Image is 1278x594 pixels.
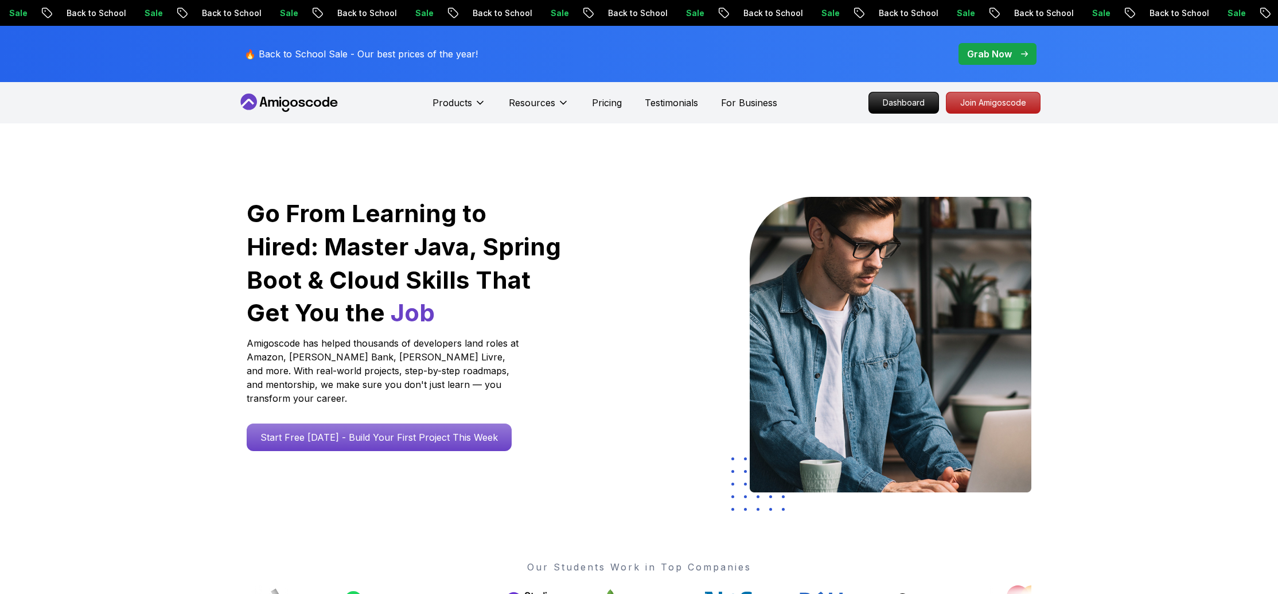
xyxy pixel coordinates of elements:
[433,96,472,110] p: Products
[673,7,710,19] p: Sale
[750,197,1031,492] img: hero
[391,298,435,327] span: Job
[509,96,569,119] button: Resources
[538,7,575,19] p: Sale
[967,47,1012,61] p: Grab Now
[595,7,673,19] p: Back to School
[325,7,403,19] p: Back to School
[460,7,538,19] p: Back to School
[869,92,938,113] p: Dashboard
[244,47,478,61] p: 🔥 Back to School Sale - Our best prices of the year!
[731,7,809,19] p: Back to School
[132,7,169,19] p: Sale
[189,7,267,19] p: Back to School
[721,96,777,110] a: For Business
[592,96,622,110] a: Pricing
[509,96,555,110] p: Resources
[1080,7,1116,19] p: Sale
[247,197,563,329] h1: Go From Learning to Hired: Master Java, Spring Boot & Cloud Skills That Get You the
[247,336,522,405] p: Amigoscode has helped thousands of developers land roles at Amazon, [PERSON_NAME] Bank, [PERSON_N...
[645,96,698,110] a: Testimonials
[946,92,1041,114] a: Join Amigoscode
[247,560,1031,574] p: Our Students Work in Top Companies
[944,7,981,19] p: Sale
[1002,7,1080,19] p: Back to School
[868,92,939,114] a: Dashboard
[866,7,944,19] p: Back to School
[809,7,845,19] p: Sale
[247,424,512,451] a: Start Free [DATE] - Build Your First Project This Week
[433,96,486,119] button: Products
[1137,7,1215,19] p: Back to School
[54,7,132,19] p: Back to School
[946,92,1040,113] p: Join Amigoscode
[1215,7,1252,19] p: Sale
[403,7,439,19] p: Sale
[267,7,304,19] p: Sale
